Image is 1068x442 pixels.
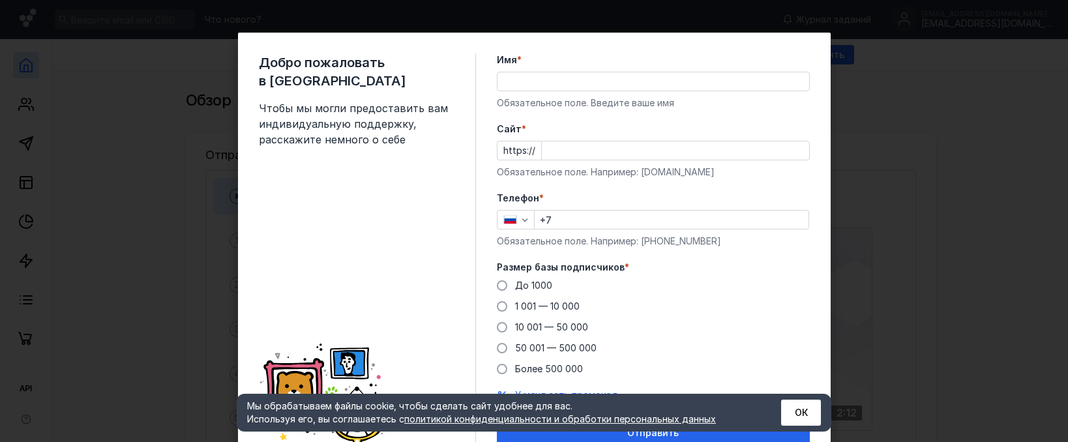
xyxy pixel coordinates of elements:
div: Обязательное поле. Введите ваше имя [497,96,810,110]
span: Чтобы мы могли предоставить вам индивидуальную поддержку, расскажите немного о себе [259,100,454,147]
a: политикой конфиденциальности и обработки персональных данных [404,413,716,424]
span: До 1000 [515,280,552,291]
span: 10 001 — 50 000 [515,321,588,332]
span: У меня есть промокод [515,389,618,400]
div: Обязательное поле. Например: [PHONE_NUMBER] [497,235,810,248]
span: Имя [497,53,517,66]
span: 1 001 — 10 000 [515,301,580,312]
span: 50 001 — 500 000 [515,342,597,353]
span: Телефон [497,192,539,205]
span: Более 500 000 [515,363,583,374]
span: Отправить [627,428,679,439]
div: Мы обрабатываем файлы cookie, чтобы сделать сайт удобнее для вас. Используя его, вы соглашаетесь c [247,400,749,426]
div: Обязательное поле. Например: [DOMAIN_NAME] [497,166,810,179]
span: Cайт [497,123,522,136]
span: Добро пожаловать в [GEOGRAPHIC_DATA] [259,53,454,90]
button: У меня есть промокод [515,389,618,402]
button: ОК [781,400,821,426]
span: Размер базы подписчиков [497,261,625,274]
